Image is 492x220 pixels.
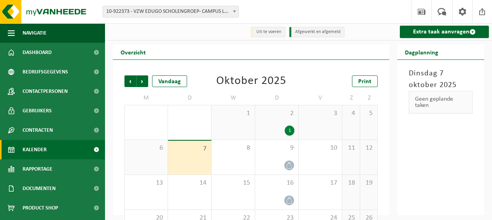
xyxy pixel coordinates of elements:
span: Dashboard [23,43,52,62]
span: 14 [172,179,207,187]
span: 9 [259,144,294,152]
td: Z [360,91,378,105]
span: 10 [303,144,338,152]
span: Rapportage [23,159,53,179]
div: Oktober 2025 [216,75,286,87]
li: Afgewerkt en afgemeld [289,27,345,37]
span: 16 [259,179,294,187]
span: 3 [303,109,338,118]
span: Kalender [23,140,47,159]
span: Gebruikers [23,101,52,120]
h3: Dinsdag 7 oktober 2025 [409,68,473,91]
td: M [124,91,168,105]
span: Contracten [23,120,53,140]
span: Volgende [137,75,148,87]
span: 11 [346,144,356,152]
span: 2 [259,109,294,118]
a: Print [352,75,378,87]
h2: Dagplanning [397,44,446,59]
h2: Overzicht [113,44,154,59]
td: V [299,91,342,105]
span: 10-922373 - VZW EDUGO SCHOLENGROEP- CAMPUS LOCHRISTI - LOCHRISTI [103,6,238,17]
li: Uit te voeren [250,27,285,37]
span: 8 [215,144,251,152]
span: 5 [364,109,374,118]
td: D [168,91,212,105]
td: W [212,91,255,105]
div: 1 [285,126,294,136]
span: Print [358,79,371,85]
span: Navigatie [23,23,47,43]
td: D [255,91,299,105]
span: 7 [172,145,207,153]
span: Bedrijfsgegevens [23,62,68,82]
span: Documenten [23,179,56,198]
span: Vorige [124,75,136,87]
span: Contactpersonen [23,82,68,101]
span: 17 [303,179,338,187]
span: 15 [215,179,251,187]
span: 12 [364,144,374,152]
span: 10-922373 - VZW EDUGO SCHOLENGROEP- CAMPUS LOCHRISTI - LOCHRISTI [103,6,239,17]
span: Product Shop [23,198,58,218]
span: 13 [129,179,164,187]
span: 6 [129,144,164,152]
a: Extra taak aanvragen [400,26,489,38]
span: 4 [346,109,356,118]
span: 1 [215,109,251,118]
span: 19 [364,179,374,187]
td: Z [342,91,360,105]
span: 18 [346,179,356,187]
div: Geen geplande taken [409,91,473,113]
div: Vandaag [152,75,187,87]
